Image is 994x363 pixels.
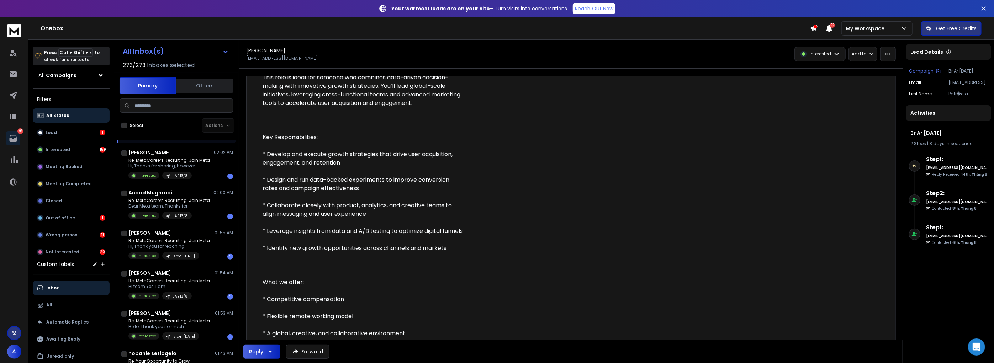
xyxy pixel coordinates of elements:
[948,80,988,85] p: [EMAIL_ADDRESS][DOMAIN_NAME]
[100,130,105,135] div: 1
[215,351,233,356] p: 01:43 AM
[33,245,110,259] button: Not Interested20
[128,229,171,236] h1: [PERSON_NAME]
[100,232,105,238] div: 11
[128,189,172,196] h1: Anood Mughrabi
[100,147,105,153] div: 159
[926,233,988,239] h6: [EMAIL_ADDRESS][DOMAIN_NAME]
[215,270,233,276] p: 01:54 AM
[909,68,934,74] p: Campaign
[128,318,210,324] p: Re: MetaCareers Recruiting: Join Meta
[128,198,210,203] p: Re: MetaCareers Recruiting: Join Meta
[926,199,988,204] h6: [EMAIL_ADDRESS][DOMAIN_NAME]
[7,345,21,359] button: A
[909,68,941,74] button: Campaign
[932,240,977,245] p: Contacted
[33,228,110,242] button: Wrong person11
[138,213,157,218] p: Interested
[46,319,89,325] p: Automatic Replies
[128,269,171,277] h1: [PERSON_NAME]
[128,163,210,169] p: Hi, Thanks for sharing, however
[968,338,985,356] div: Open Intercom Messenger
[227,254,233,260] div: 1
[138,293,157,299] p: Interested
[33,298,110,312] button: All
[41,24,810,33] h1: Onebox
[573,3,615,14] a: Reach Out Now
[123,48,164,55] h1: All Inbox(s)
[243,345,280,359] button: Reply
[46,336,80,342] p: Awaiting Reply
[7,24,21,37] img: logo
[910,129,987,137] h1: Br Ar [DATE]
[58,48,93,57] span: Ctrl + Shift + k
[130,123,144,128] label: Select
[128,310,171,317] h1: [PERSON_NAME]
[33,281,110,295] button: Inbox
[172,173,187,178] p: UAE 13/8
[921,21,982,36] button: Get Free Credits
[575,5,613,12] p: Reach Out Now
[948,91,988,97] p: Patr�cia [PERSON_NAME]
[46,181,92,187] p: Meeting Completed
[227,174,233,179] div: 1
[128,324,210,330] p: Hello, Thank you so much
[391,5,567,12] p: – Turn visits into conversations
[46,147,70,153] p: Interested
[910,140,926,146] span: 2 Steps
[948,68,988,74] p: Br Ar [DATE]
[38,72,76,79] h1: All Campaigns
[46,164,83,170] p: Meeting Booked
[926,155,988,164] h6: Step 1 :
[213,190,233,196] p: 02:00 AM
[906,105,991,121] div: Activities
[123,61,146,70] span: 273 / 273
[33,160,110,174] button: Meeting Booked
[46,302,52,308] p: All
[138,333,157,339] p: Interested
[33,177,110,191] button: Meeting Completed
[128,158,210,163] p: Re: MetaCareers Recruiting: Join Meta
[909,80,921,85] p: Email
[929,140,972,146] span: 8 days in sequence
[128,350,176,357] h1: nobahle setlogelo
[909,91,932,97] p: First Name
[227,334,233,340] div: 1
[33,194,110,208] button: Closed
[128,278,210,284] p: Re: MetaCareers Recruiting: Join Meta
[100,215,105,221] div: 1
[6,131,20,145] a: 192
[926,223,988,232] h6: Step 1 :
[936,25,977,32] p: Get Free Credits
[810,51,831,57] p: Interested
[926,165,988,170] h6: [EMAIL_ADDRESS][DOMAIN_NAME]
[33,108,110,123] button: All Status
[128,238,210,244] p: Re: MetaCareers Recruiting: Join Meta
[46,249,79,255] p: Not Interested
[46,353,74,359] p: Unread only
[846,25,887,32] p: My Workspace
[952,240,977,245] span: 6th, Tháng 8
[128,149,171,156] h1: [PERSON_NAME]
[910,48,943,55] p: Lead Details
[176,78,233,94] button: Others
[44,49,100,63] p: Press to check for shortcuts.
[46,130,57,135] p: Lead
[926,189,988,198] h6: Step 2 :
[227,294,233,300] div: 1
[33,211,110,225] button: Out of office1
[46,232,78,238] p: Wrong person
[830,23,835,28] span: 50
[100,249,105,255] div: 20
[910,141,987,146] div: |
[138,253,157,258] p: Interested
[33,332,110,346] button: Awaiting Reply
[17,128,23,134] p: 192
[46,198,62,204] p: Closed
[37,261,74,268] h3: Custom Labels
[246,47,285,54] h1: [PERSON_NAME]
[215,230,233,236] p: 01:55 AM
[932,172,987,177] p: Reply Received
